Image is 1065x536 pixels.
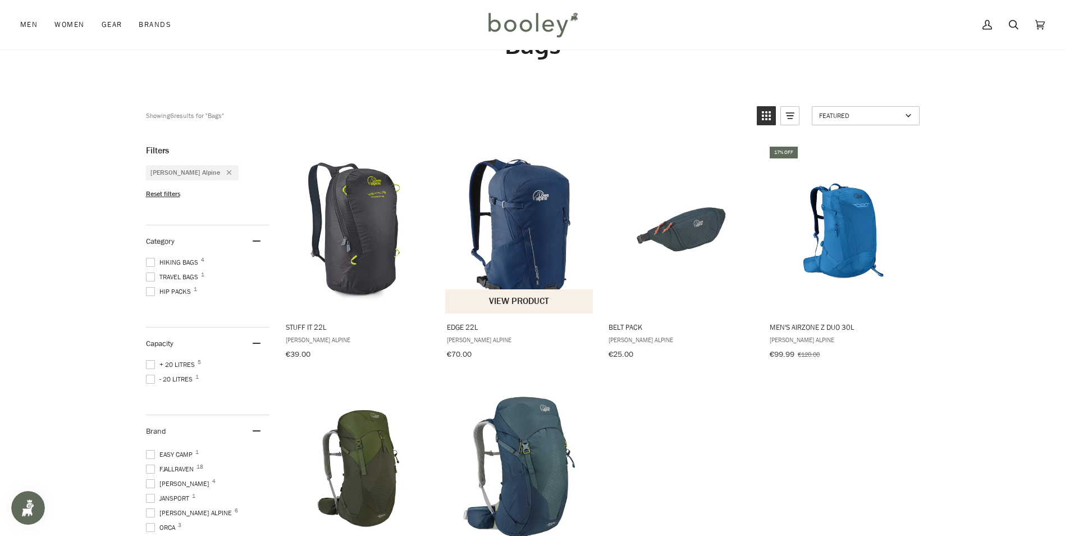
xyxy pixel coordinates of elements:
span: Brand [146,426,166,437]
a: View grid mode [757,106,776,125]
span: [PERSON_NAME] Alpine [286,335,431,344]
span: 1 [195,449,199,455]
span: 4 [212,479,216,484]
span: €25.00 [609,349,633,360]
a: Stuff IT 22L [284,145,433,363]
span: Men [20,19,38,30]
span: Gear [102,19,122,30]
span: Men's AirZone Z Duo 30L [770,322,915,332]
iframe: Button to open loyalty program pop-up [11,491,45,525]
span: Travel Bags [146,272,202,282]
span: 1 [201,272,204,278]
img: Booley [483,8,582,41]
li: Reset filters [146,189,269,199]
img: Lowe Alpine Belt Pack Orion Blue - Booley Galway [607,155,756,303]
span: Reset filters [146,189,180,199]
span: 1 [192,493,195,499]
span: Filters [146,145,169,156]
img: Lowe Alpine Edge 22L Cadet Blue - Booley Galway [445,155,594,303]
span: Hip Packs [146,287,194,297]
span: €70.00 [447,349,472,360]
span: Stuff IT 22L [286,322,431,332]
span: €120.00 [798,349,820,359]
span: Hiking Bags [146,257,202,267]
span: 4 [201,257,204,263]
span: Jansport [146,493,193,503]
span: 1 [194,287,197,292]
span: Category [146,236,175,247]
span: 1 [195,374,199,380]
span: - 20 Litres [146,374,196,384]
span: Belt Pack [609,322,754,332]
img: Lowe Alpine Stuff IT 22L Anthracite / Zinc - Booley Galway [284,155,433,303]
span: [PERSON_NAME] Alpine [447,335,592,344]
span: [PERSON_NAME] Alpine [150,168,220,178]
span: Brands [139,19,171,30]
span: [PERSON_NAME] [146,479,213,489]
div: 17% off [770,147,798,158]
span: [PERSON_NAME] Alpine [146,508,235,518]
a: View list mode [780,106,799,125]
b: 6 [170,111,174,120]
span: Orca [146,523,179,533]
span: €99.99 [770,349,794,360]
span: 5 [198,360,201,365]
span: Capacity [146,338,173,349]
span: Edge 22L [447,322,592,332]
a: Edge 22L [445,145,594,363]
span: [PERSON_NAME] Alpine [609,335,754,344]
span: 6 [235,508,238,514]
span: Easy Camp [146,449,196,460]
span: €39.00 [286,349,310,360]
span: 18 [196,464,203,470]
span: 3 [178,523,181,528]
button: View product [445,289,593,314]
span: Women [54,19,84,30]
span: Featured [819,111,902,120]
div: Remove filter: Lowe Alpine [220,168,231,178]
a: Sort options [812,106,920,125]
div: Showing results for "Bags" [146,106,224,125]
span: + 20 Litres [146,360,198,370]
span: [PERSON_NAME] Alpine [770,335,915,344]
a: Men's AirZone Z Duo 30L [768,145,917,363]
span: Fjallraven [146,464,197,474]
a: Belt Pack [607,145,756,363]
